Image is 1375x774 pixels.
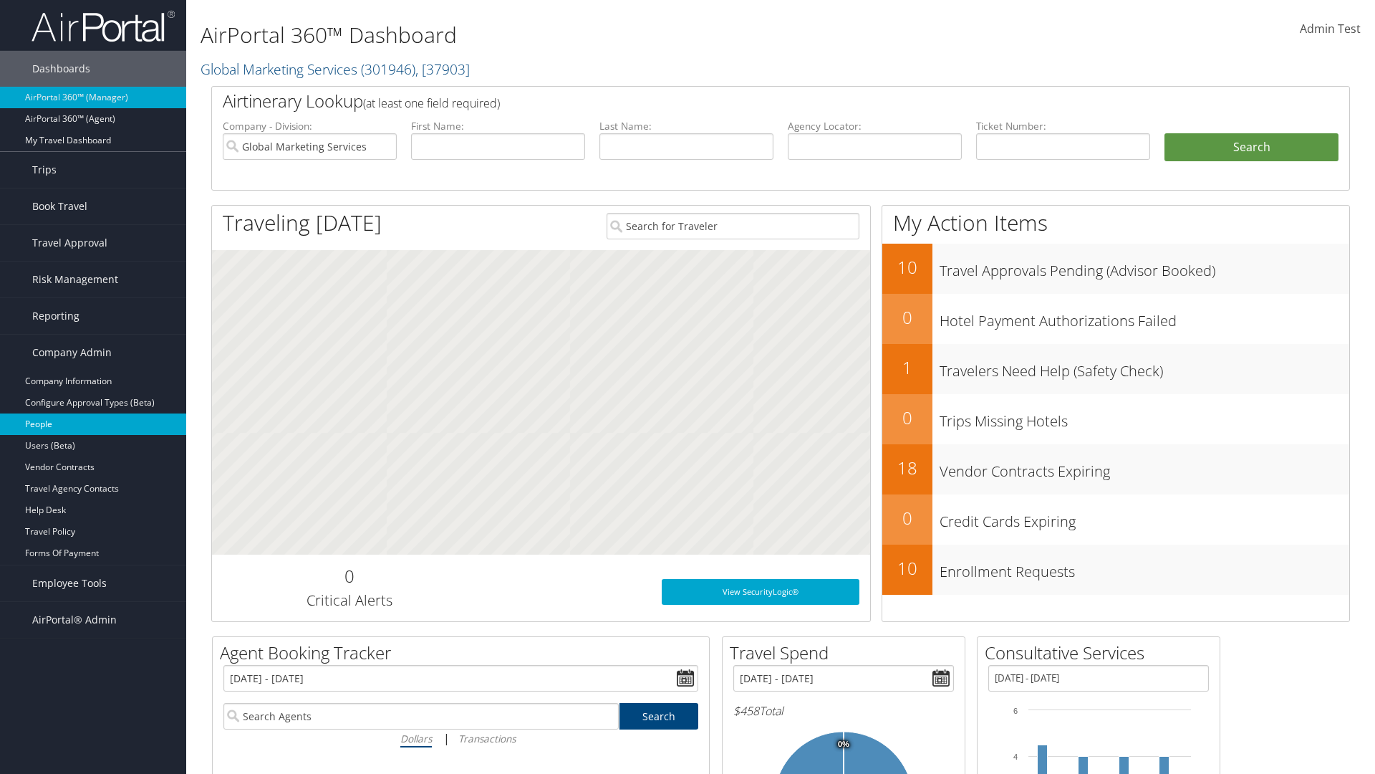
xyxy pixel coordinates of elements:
[882,444,1349,494] a: 18Vendor Contracts Expiring
[619,703,699,730] a: Search
[882,305,932,330] h2: 0
[940,454,1349,482] h3: Vendor Contracts Expiring
[363,95,500,111] span: (at least one field required)
[32,152,57,188] span: Trips
[730,641,965,665] h2: Travel Spend
[940,505,1349,532] h3: Credit Cards Expiring
[458,732,516,745] i: Transactions
[976,119,1150,133] label: Ticket Number:
[411,119,585,133] label: First Name:
[223,703,619,730] input: Search Agents
[1300,7,1361,52] a: Admin Test
[32,188,87,224] span: Book Travel
[223,208,382,238] h1: Traveling [DATE]
[882,208,1349,238] h1: My Action Items
[733,703,759,719] span: $458
[882,494,1349,545] a: 0Credit Cards Expiring
[607,213,859,239] input: Search for Traveler
[361,59,415,79] span: ( 301946 )
[1013,707,1018,715] tspan: 6
[940,404,1349,431] h3: Trips Missing Hotels
[733,703,954,719] h6: Total
[882,255,932,279] h2: 10
[882,506,932,530] h2: 0
[32,565,107,601] span: Employee Tools
[882,456,932,480] h2: 18
[838,740,849,749] tspan: 0%
[415,59,470,79] span: , [ 37903 ]
[882,294,1349,344] a: 0Hotel Payment Authorizations Failed
[201,59,470,79] a: Global Marketing Services
[662,579,859,605] a: View SecurityLogic®
[223,591,476,611] h3: Critical Alerts
[882,244,1349,294] a: 10Travel Approvals Pending (Advisor Booked)
[32,9,175,43] img: airportal-logo.png
[882,344,1349,394] a: 1Travelers Need Help (Safety Check)
[1300,21,1361,37] span: Admin Test
[32,298,79,334] span: Reporting
[32,262,118,297] span: Risk Management
[940,555,1349,582] h3: Enrollment Requests
[1164,133,1338,162] button: Search
[32,225,107,261] span: Travel Approval
[201,20,974,50] h1: AirPortal 360™ Dashboard
[788,119,962,133] label: Agency Locator:
[882,545,1349,595] a: 10Enrollment Requests
[32,51,90,87] span: Dashboards
[940,354,1349,381] h3: Travelers Need Help (Safety Check)
[220,641,709,665] h2: Agent Booking Tracker
[223,119,397,133] label: Company - Division:
[882,406,932,430] h2: 0
[882,556,932,580] h2: 10
[882,355,932,380] h2: 1
[940,254,1349,281] h3: Travel Approvals Pending (Advisor Booked)
[985,641,1220,665] h2: Consultative Services
[223,730,698,747] div: |
[1013,752,1018,761] tspan: 4
[882,394,1349,444] a: 0Trips Missing Hotels
[32,602,117,638] span: AirPortal® Admin
[32,335,112,371] span: Company Admin
[223,564,476,588] h2: 0
[940,304,1349,331] h3: Hotel Payment Authorizations Failed
[599,119,773,133] label: Last Name:
[400,732,432,745] i: Dollars
[223,89,1244,113] h2: Airtinerary Lookup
